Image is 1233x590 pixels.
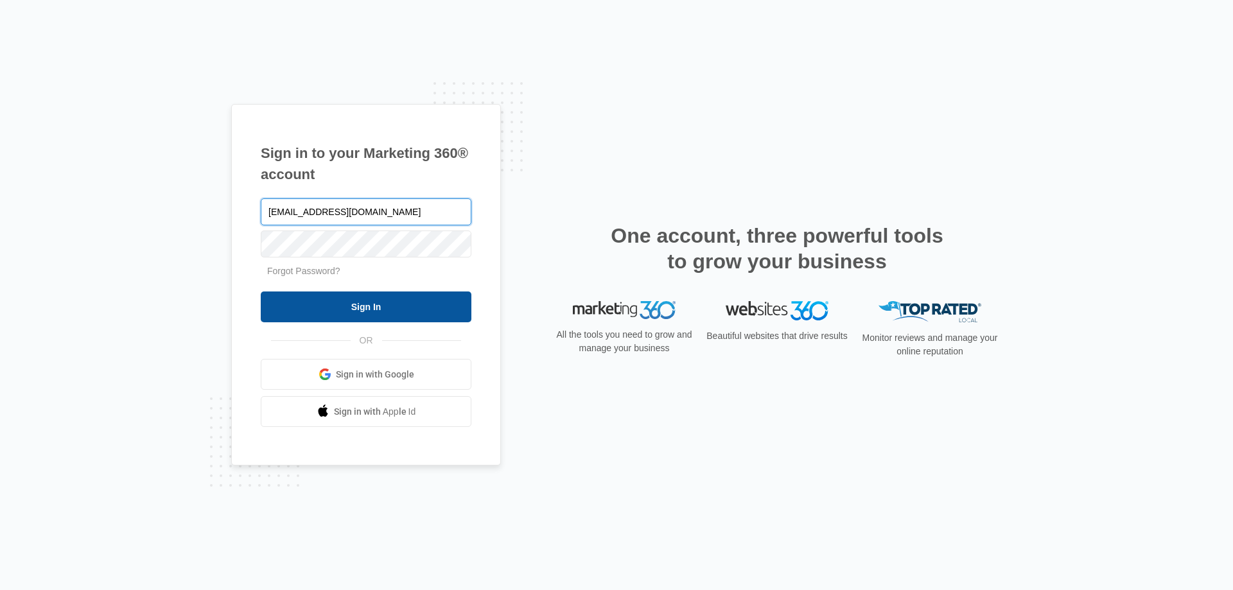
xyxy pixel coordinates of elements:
h2: One account, three powerful tools to grow your business [607,223,947,274]
input: Email [261,198,471,225]
a: Sign in with Apple Id [261,396,471,427]
p: Beautiful websites that drive results [705,329,849,343]
p: Monitor reviews and manage your online reputation [858,331,1002,358]
span: Sign in with Google [336,368,414,381]
a: Forgot Password? [267,266,340,276]
img: Top Rated Local [879,301,981,322]
a: Sign in with Google [261,359,471,390]
img: Marketing 360 [573,301,676,319]
span: Sign in with Apple Id [334,405,416,419]
h1: Sign in to your Marketing 360® account [261,143,471,185]
span: OR [351,334,382,347]
p: All the tools you need to grow and manage your business [552,328,696,355]
input: Sign In [261,291,471,322]
img: Websites 360 [726,301,828,320]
